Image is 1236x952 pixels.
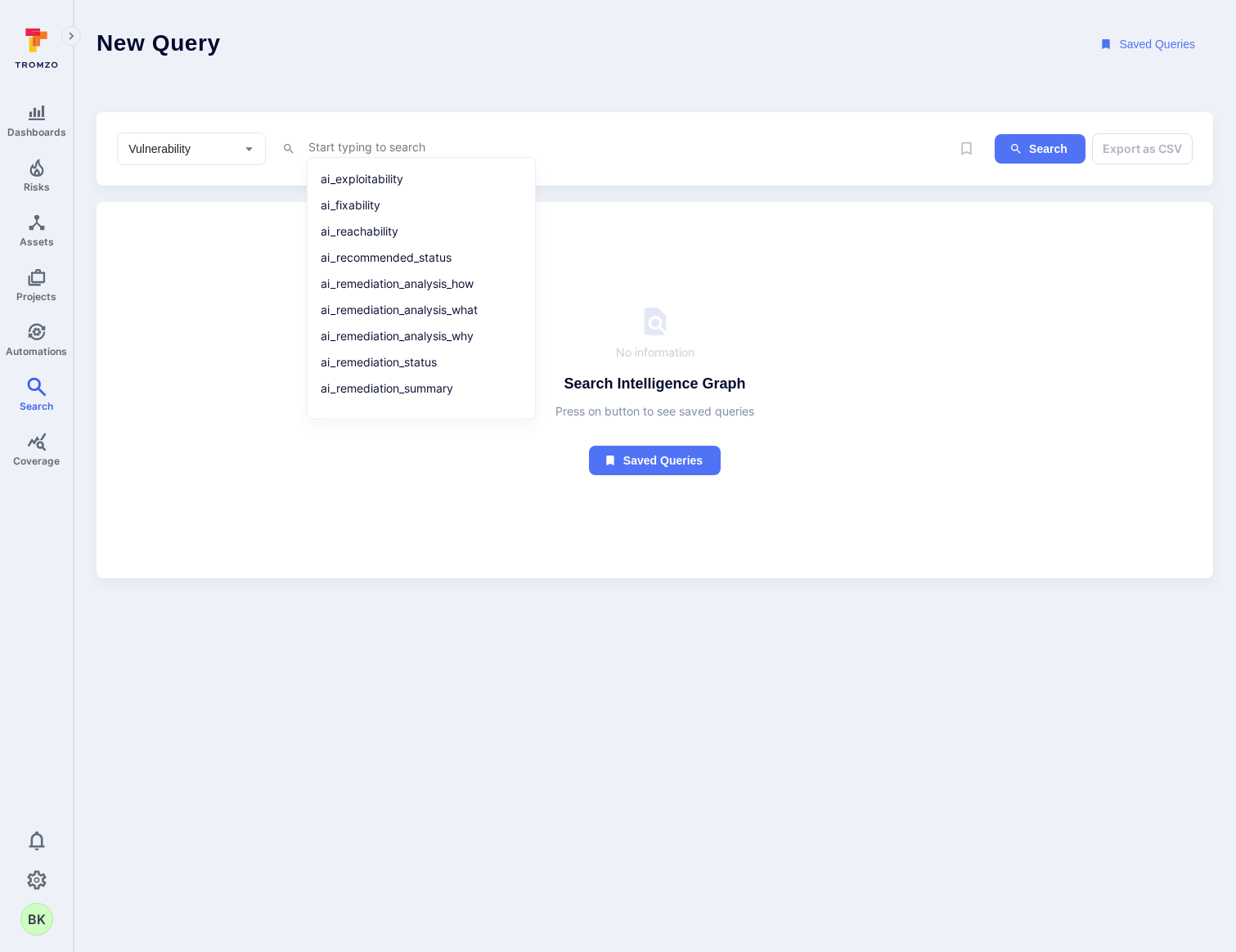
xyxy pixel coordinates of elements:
li: ai_remediation_analysis_why [317,325,525,348]
button: Export as CSV [1092,133,1193,164]
span: Press on button to see saved queries [555,403,754,420]
li: ai_remediation_analysis_how [317,272,525,295]
span: Search [20,400,53,412]
textarea: Intelligence Graph search area [307,137,951,157]
li: ai_exploitability [317,168,525,191]
h4: Search Intelligence Graph [564,374,745,393]
button: Saved Queries [1085,29,1213,60]
span: Save query [951,133,982,164]
li: ai_remediation_analysis_what [317,299,525,321]
span: No information [616,344,694,361]
li: ai_remediation_status [317,351,525,374]
button: ig-search [995,134,1085,164]
div: Blake Kizer [20,903,53,936]
button: Expand navigation menu [61,26,81,46]
button: BK [20,903,53,936]
h1: New Query [97,29,221,60]
i: Expand navigation menu [65,29,77,43]
span: Dashboards [7,126,66,138]
li: ai_triage_summary [317,403,525,426]
span: Automations [6,345,67,357]
a: Saved queries [589,420,721,476]
span: Risks [24,181,50,193]
span: Assets [20,236,54,248]
input: Select basic entity [125,141,233,157]
span: Projects [16,290,56,303]
li: ai_fixability [317,194,525,217]
button: Open [239,138,259,159]
li: ai_reachability [317,220,525,243]
li: ai_remediation_summary [317,377,525,400]
span: Coverage [13,455,60,467]
button: Saved queries [589,446,721,476]
li: ai_recommended_status [317,246,525,269]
